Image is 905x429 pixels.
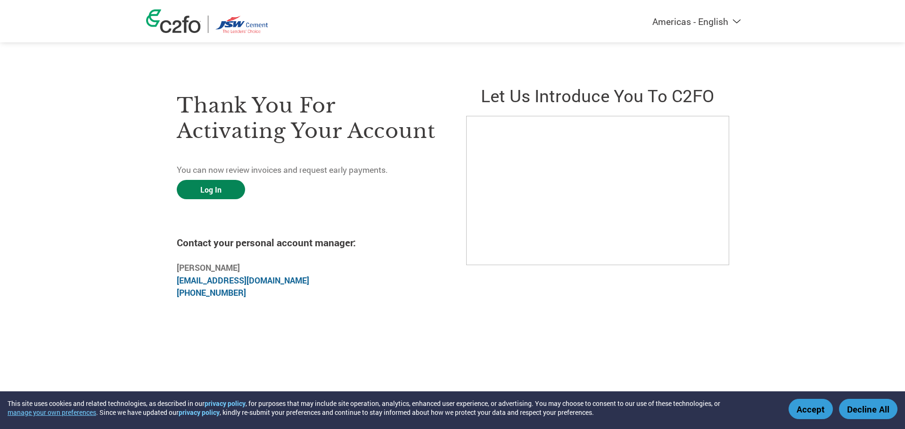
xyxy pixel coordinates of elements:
[789,399,833,419] button: Accept
[177,287,246,298] a: [PHONE_NUMBER]
[466,116,729,265] iframe: C2FO Introduction Video
[177,275,309,286] a: [EMAIL_ADDRESS][DOMAIN_NAME]
[466,84,728,107] h2: Let us introduce you to C2FO
[839,399,897,419] button: Decline All
[177,236,439,249] h4: Contact your personal account manager:
[146,9,201,33] img: c2fo logo
[177,262,240,273] b: [PERSON_NAME]
[177,93,439,144] h3: Thank you for activating your account
[8,408,96,417] button: manage your own preferences
[177,164,439,176] p: You can now review invoices and request early payments.
[179,408,220,417] a: privacy policy
[8,399,775,417] div: This site uses cookies and related technologies, as described in our , for purposes that may incl...
[205,399,246,408] a: privacy policy
[215,16,268,33] img: JSW Cement
[177,180,245,199] a: Log In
